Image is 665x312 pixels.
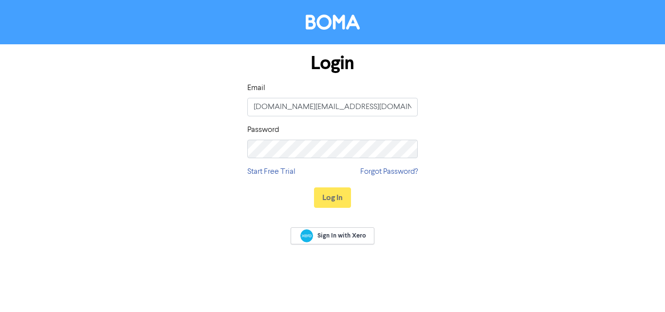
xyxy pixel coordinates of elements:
[300,229,313,242] img: Xero logo
[317,231,366,240] span: Sign In with Xero
[360,166,418,178] a: Forgot Password?
[247,124,279,136] label: Password
[314,187,351,208] button: Log In
[247,52,418,74] h1: Login
[306,15,360,30] img: BOMA Logo
[247,82,265,94] label: Email
[247,166,296,178] a: Start Free Trial
[291,227,374,244] a: Sign In with Xero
